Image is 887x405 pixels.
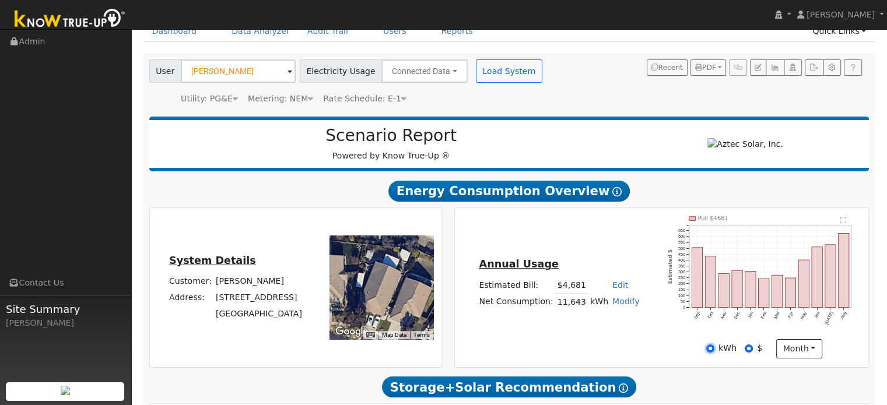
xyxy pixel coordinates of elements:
[678,234,685,239] text: 600
[698,215,728,221] text: Pull $4681
[766,59,784,76] button: Multi-Series Graph
[248,93,313,105] div: Metering: NEM
[678,281,685,286] text: 200
[678,245,685,251] text: 500
[588,294,610,311] td: kWh
[844,59,862,76] a: Help Link
[678,293,685,298] text: 100
[773,311,781,320] text: Mar
[678,240,685,245] text: 550
[840,217,847,224] text: 
[479,258,558,270] u: Annual Usage
[668,249,674,284] text: Estimated $
[213,306,304,322] td: [GEOGRAPHIC_DATA]
[690,59,726,76] button: PDF
[804,20,875,42] a: Quick Links
[692,248,702,308] rect: onclick=""
[167,290,213,306] td: Address:
[374,20,415,42] a: Users
[678,258,685,263] text: 400
[733,311,741,320] text: Dec
[323,94,406,103] span: Alias: HE1
[612,280,628,290] a: Edit
[382,376,636,397] span: Storage+Solar Recommendation
[61,386,70,395] img: retrieve
[772,275,783,307] rect: onclick=""
[149,59,181,83] span: User
[678,252,685,257] text: 450
[647,59,688,76] button: Recent
[299,20,357,42] a: Audit Trail
[555,277,588,294] td: $4,681
[825,245,836,308] rect: onclick=""
[181,59,296,83] input: Select a User
[6,317,125,329] div: [PERSON_NAME]
[807,10,875,19] span: [PERSON_NAME]
[678,275,685,280] text: 250
[612,187,622,196] i: Show Help
[167,273,213,290] td: Customer:
[477,277,555,294] td: Estimated Bill:
[683,305,685,310] text: 0
[746,311,754,319] text: Jan
[213,273,304,290] td: [PERSON_NAME]
[785,278,795,308] rect: onclick=""
[800,311,808,321] text: May
[757,342,762,354] label: $
[693,311,701,320] text: Sep
[745,344,753,353] input: $
[718,342,737,354] label: kWh
[612,297,640,306] a: Modify
[332,324,371,339] img: Google
[161,126,621,146] h2: Scenario Report
[678,269,685,274] text: 300
[823,59,841,76] button: Settings
[718,274,729,308] rect: onclick=""
[381,59,468,83] button: Connected Data
[732,270,742,307] rect: onclick=""
[750,59,766,76] button: Edit User
[824,311,835,325] text: [DATE]
[213,290,304,306] td: [STREET_ADDRESS]
[181,93,238,105] div: Utility: PG&E
[476,59,542,83] button: Load System
[6,301,125,317] span: Site Summary
[619,383,628,393] i: Show Help
[805,59,823,76] button: Export Interval Data
[413,332,430,338] a: Terms (opens in new tab)
[169,255,256,266] u: System Details
[812,247,822,308] rect: onclick=""
[707,311,714,319] text: Oct
[695,64,716,72] span: PDF
[678,263,685,269] text: 350
[9,6,131,33] img: Know True-Up
[332,324,371,339] a: Open this area in Google Maps (opens a new window)
[745,271,756,307] rect: onclick=""
[798,260,809,308] rect: onclick=""
[813,311,821,319] text: Jun
[382,331,406,339] button: Map Data
[720,311,728,320] text: Nov
[555,294,588,311] td: 11,643
[840,311,848,320] text: Aug
[759,279,769,307] rect: onclick=""
[787,311,794,319] text: Apr
[388,181,630,202] span: Energy Consumption Overview
[155,126,627,162] div: Powered by Know True-Up ®
[784,59,802,76] button: Login As
[143,20,206,42] a: Dashboard
[681,299,685,304] text: 50
[678,228,685,233] text: 650
[678,287,685,292] text: 150
[707,138,783,150] img: Aztec Solar, Inc.
[839,233,849,307] rect: onclick=""
[705,256,716,308] rect: onclick=""
[366,331,374,339] button: Keyboard shortcuts
[760,311,767,319] text: Feb
[477,294,555,311] td: Net Consumption:
[223,20,299,42] a: Data Analyzer
[300,59,382,83] span: Electricity Usage
[706,344,714,353] input: kWh
[776,339,822,359] button: month
[433,20,482,42] a: Reports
